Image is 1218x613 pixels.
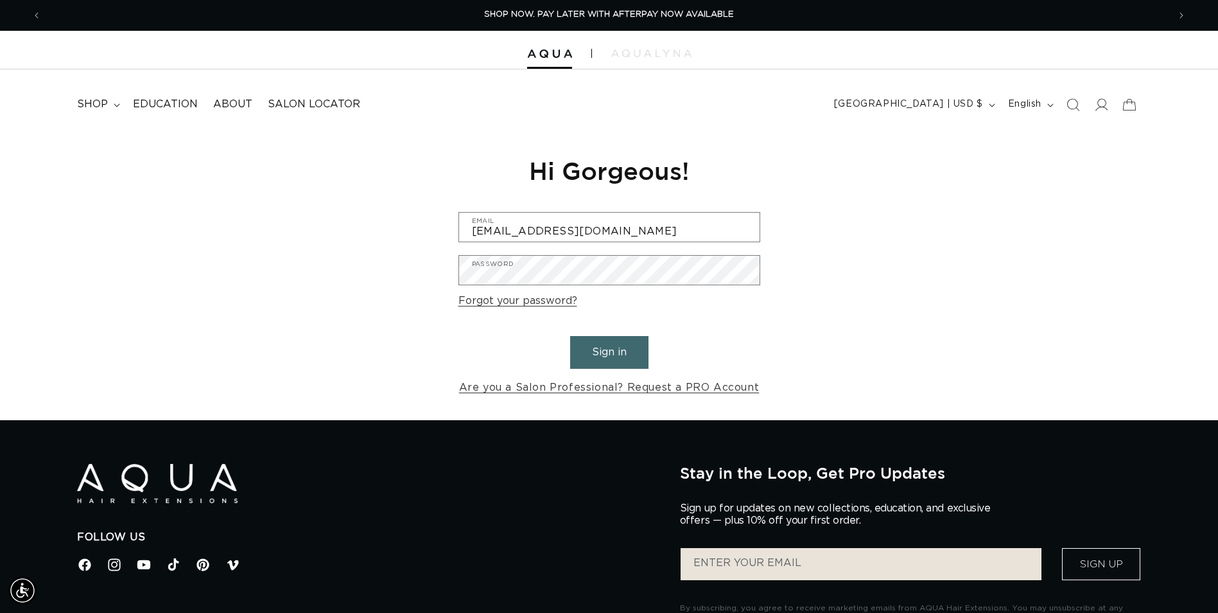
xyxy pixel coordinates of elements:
[459,378,760,397] a: Are you a Salon Professional? Request a PRO Account
[681,548,1041,580] input: ENTER YOUR EMAIL
[458,292,577,310] a: Forgot your password?
[1008,98,1041,111] span: English
[1167,3,1196,28] button: Next announcement
[213,98,252,111] span: About
[133,98,198,111] span: Education
[834,98,983,111] span: [GEOGRAPHIC_DATA] | USD $
[260,90,368,119] a: Salon Locator
[459,213,760,242] input: Email
[22,3,51,28] button: Previous announcement
[826,93,1000,117] button: [GEOGRAPHIC_DATA] | USD $
[8,576,37,605] div: Accessibility Menu
[268,98,360,111] span: Salon Locator
[680,502,1001,527] p: Sign up for updates on new collections, education, and exclusive offers — plus 10% off your first...
[570,336,648,369] button: Sign in
[69,90,125,119] summary: shop
[611,49,692,57] img: aqualyna.com
[125,90,205,119] a: Education
[77,464,238,503] img: Aqua Hair Extensions
[1000,93,1059,117] button: English
[680,464,1141,482] h2: Stay in the Loop, Get Pro Updates
[205,90,260,119] a: About
[527,49,572,58] img: Aqua Hair Extensions
[1062,548,1140,580] button: Sign Up
[458,155,760,186] h1: Hi Gorgeous!
[77,531,661,544] h2: Follow Us
[77,98,108,111] span: shop
[1059,91,1087,119] summary: Search
[484,10,734,19] span: SHOP NOW. PAY LATER WITH AFTERPAY NOW AVAILABLE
